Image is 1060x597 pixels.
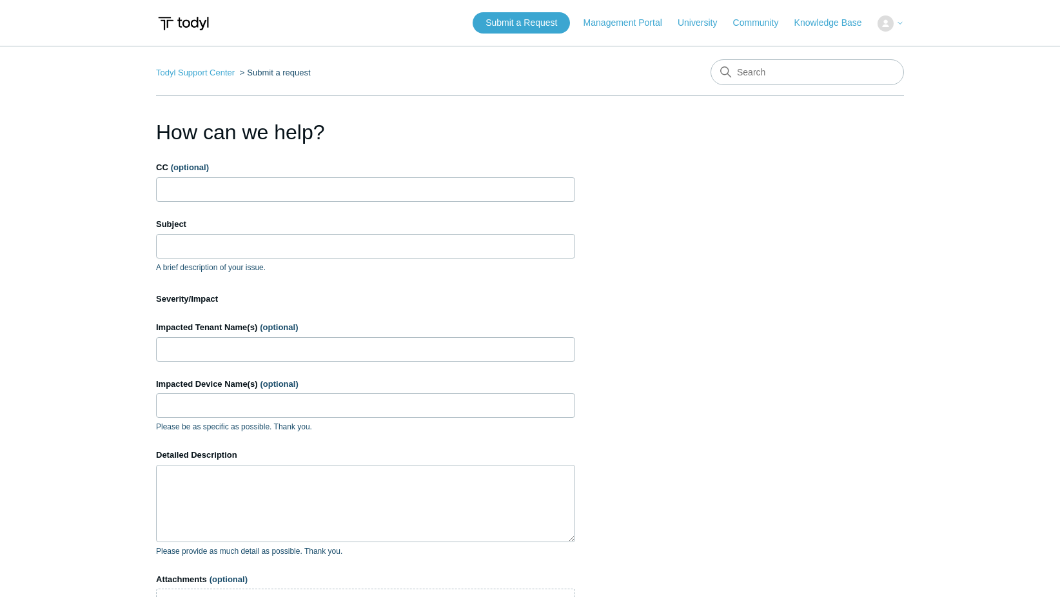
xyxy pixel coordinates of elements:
h1: How can we help? [156,117,575,148]
a: Management Portal [584,16,675,30]
label: Subject [156,218,575,231]
img: Todyl Support Center Help Center home page [156,12,211,35]
a: Submit a Request [473,12,570,34]
a: University [678,16,730,30]
p: Please provide as much detail as possible. Thank you. [156,545,575,557]
label: Attachments [156,573,575,586]
label: Impacted Tenant Name(s) [156,321,575,334]
label: Detailed Description [156,449,575,462]
a: Community [733,16,792,30]
li: Todyl Support Center [156,68,237,77]
p: A brief description of your issue. [156,262,575,273]
a: Knowledge Base [794,16,875,30]
p: Please be as specific as possible. Thank you. [156,421,575,433]
a: Todyl Support Center [156,68,235,77]
span: (optional) [260,379,299,389]
span: (optional) [260,322,298,332]
label: Impacted Device Name(s) [156,378,575,391]
span: (optional) [171,162,209,172]
span: (optional) [210,574,248,584]
input: Search [711,59,904,85]
label: Severity/Impact [156,293,575,306]
label: CC [156,161,575,174]
li: Submit a request [237,68,311,77]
